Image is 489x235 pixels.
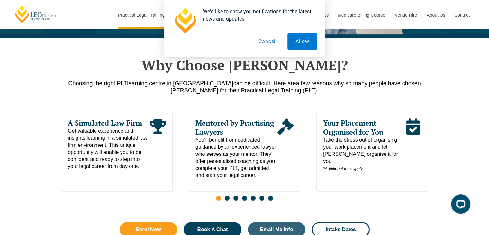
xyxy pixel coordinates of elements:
[260,227,293,232] span: Email Me Info
[197,227,228,232] span: Book A Chat
[446,192,473,219] iframe: LiveChat chat widget
[287,33,317,50] button: Allow
[136,227,161,232] span: Enrol Now
[68,80,127,87] span: Choosing the right PLT
[268,196,273,201] span: Go to slide 7
[61,57,428,73] h2: Why Choose [PERSON_NAME]?
[251,196,256,201] span: Go to slide 5
[259,196,264,201] span: Go to slide 6
[195,118,277,136] span: Mentored by Practising Lawyers
[198,8,317,23] div: We'd like to show you notifications for the latest news and updates.
[189,112,300,192] div: 2 / 7
[326,227,356,232] span: Intake Dates
[323,118,405,136] span: Your Placement Organised for You
[242,196,247,201] span: Go to slide 4
[277,118,294,179] div: Read More
[127,80,233,87] span: learning centre in [GEOGRAPHIC_DATA]
[61,80,428,94] p: a few reasons why so many people have chosen [PERSON_NAME] for their Practical Legal Training (PLT).
[61,112,428,204] div: Slides
[323,166,364,171] em: *Additional fees apply.
[216,196,221,201] span: Go to slide 1
[233,80,296,87] span: can be difficult. Here are
[225,196,230,201] span: Go to slide 2
[61,112,173,192] div: 1 / 7
[405,118,421,172] div: Read More
[316,112,428,192] div: 3 / 7
[323,136,405,172] span: Take the stress out of organising your work placement and let [PERSON_NAME] organise it for you.
[172,8,198,33] img: notification icon
[233,196,238,201] span: Go to slide 3
[150,118,166,170] div: Read More
[68,118,150,127] span: A Simulated Law Firm
[195,136,277,179] span: You’ll benefit from dedicated guidance by an experienced lawyer who serves as your mentor. They’l...
[250,33,284,50] button: Cancel
[68,127,150,170] span: Get valuable experience and insights learning in a simulated law firm environment. This unique op...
